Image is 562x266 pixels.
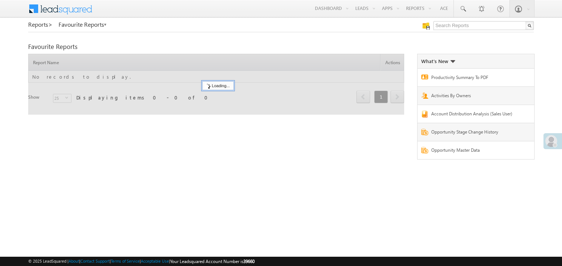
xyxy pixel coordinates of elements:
[431,129,518,137] a: Opportunity Stage Change History
[431,74,518,83] a: Productivity Summary To PDF
[80,259,110,263] a: Contact Support
[433,21,534,30] input: Search Reports
[431,111,518,119] a: Account Distribution Analysis (Sales User)
[69,259,79,263] a: About
[421,58,455,65] div: What's New
[59,21,107,28] a: Favourite Reports
[421,75,428,79] img: Report
[170,259,255,264] span: Your Leadsquared Account Number is
[421,129,428,135] img: Report
[431,147,518,155] a: Opportunity Master Data
[48,20,53,29] span: >
[202,81,234,90] div: Loading...
[450,60,455,63] img: What's new
[28,258,255,265] span: © 2025 LeadSquared | | | | |
[431,92,518,101] a: Activities By Owners
[421,92,428,99] img: Report
[28,43,534,50] div: Favourite Reports
[28,21,53,28] a: Reports>
[421,111,428,118] img: Report
[243,259,255,264] span: 39660
[111,259,140,263] a: Terms of Service
[422,22,430,30] img: Manage all your saved reports!
[141,259,169,263] a: Acceptable Use
[421,147,428,154] img: Report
